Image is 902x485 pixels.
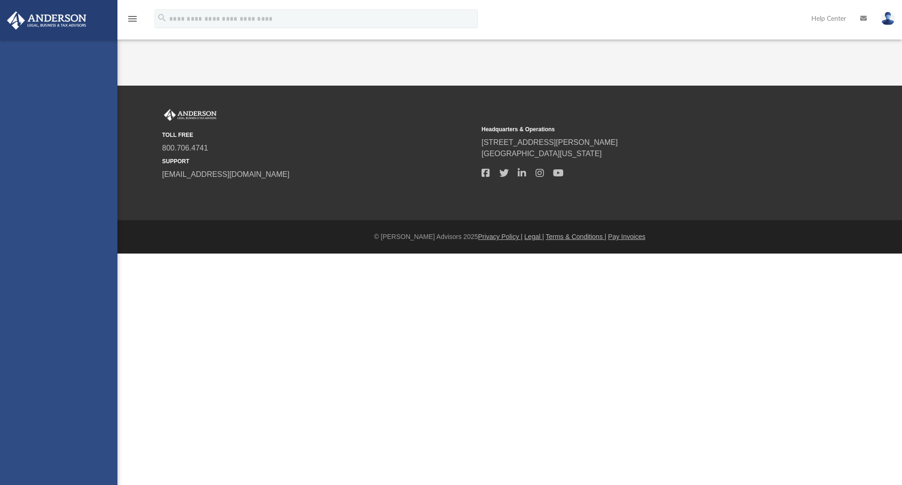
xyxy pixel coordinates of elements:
small: TOLL FREE [162,131,475,139]
a: [STREET_ADDRESS][PERSON_NAME] [482,138,618,146]
img: Anderson Advisors Platinum Portal [4,11,89,30]
i: menu [127,13,138,24]
a: Terms & Conditions | [546,233,607,240]
a: [EMAIL_ADDRESS][DOMAIN_NAME] [162,170,289,178]
a: [GEOGRAPHIC_DATA][US_STATE] [482,150,602,158]
small: Headquarters & Operations [482,125,794,134]
a: menu [127,18,138,24]
div: © [PERSON_NAME] Advisors 2025 [117,232,902,242]
a: Pay Invoices [608,233,645,240]
a: Legal | [524,233,544,240]
a: 800.706.4741 [162,144,208,152]
small: SUPPORT [162,157,475,166]
img: User Pic [881,12,895,25]
i: search [157,13,167,23]
a: Privacy Policy | [478,233,523,240]
img: Anderson Advisors Platinum Portal [162,109,218,121]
